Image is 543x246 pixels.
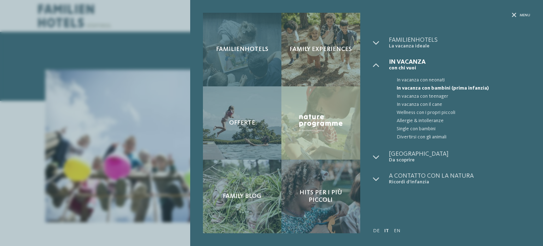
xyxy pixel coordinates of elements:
[203,86,282,160] a: Hotel per bambini in Trentino: giochi e avventure a volontà Offerte
[389,151,530,157] span: [GEOGRAPHIC_DATA]
[297,113,344,134] img: Nature Programme
[397,92,530,101] span: In vacanza con teenager
[389,37,530,43] span: Familienhotels
[281,13,360,86] a: Hotel per bambini in Trentino: giochi e avventure a volontà Family experiences
[290,46,352,53] span: Family experiences
[203,13,282,86] a: Hotel per bambini in Trentino: giochi e avventure a volontà Familienhotels
[384,228,389,233] a: IT
[397,125,530,133] span: Single con bambini
[389,133,530,141] a: Divertirsi con gli animali
[389,59,530,71] a: In vacanza con chi vuoi
[223,193,261,200] span: Family Blog
[397,76,530,84] span: In vacanza con neonati
[389,179,530,185] span: Ricordi d’infanzia
[397,117,530,125] span: Allergie & intolleranze
[229,119,255,127] span: Offerte
[389,92,530,101] a: In vacanza con teenager
[389,173,530,185] a: A contatto con la natura Ricordi d’infanzia
[520,13,530,18] span: Menu
[394,228,400,233] a: EN
[281,86,360,160] a: Hotel per bambini in Trentino: giochi e avventure a volontà Nature Programme
[397,84,530,92] span: In vacanza con bambini (prima infanzia)
[389,157,530,163] span: Da scoprire
[288,189,354,204] span: Hits per i più piccoli
[373,228,380,233] a: DE
[389,151,530,163] a: [GEOGRAPHIC_DATA] Da scoprire
[389,84,530,92] a: In vacanza con bambini (prima infanzia)
[397,133,530,141] span: Divertirsi con gli animali
[203,160,282,233] a: Hotel per bambini in Trentino: giochi e avventure a volontà Family Blog
[389,37,530,49] a: Familienhotels La vacanza ideale
[389,76,530,84] a: In vacanza con neonati
[389,59,530,65] span: In vacanza
[389,65,530,71] span: con chi vuoi
[389,101,530,109] a: In vacanza con il cane
[216,46,268,53] span: Familienhotels
[397,109,530,117] span: Wellness con i propri piccoli
[397,101,530,109] span: In vacanza con il cane
[389,117,530,125] a: Allergie & intolleranze
[281,160,360,233] a: Hotel per bambini in Trentino: giochi e avventure a volontà Hits per i più piccoli
[389,43,530,49] span: La vacanza ideale
[389,125,530,133] a: Single con bambini
[389,173,530,179] span: A contatto con la natura
[389,109,530,117] a: Wellness con i propri piccoli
